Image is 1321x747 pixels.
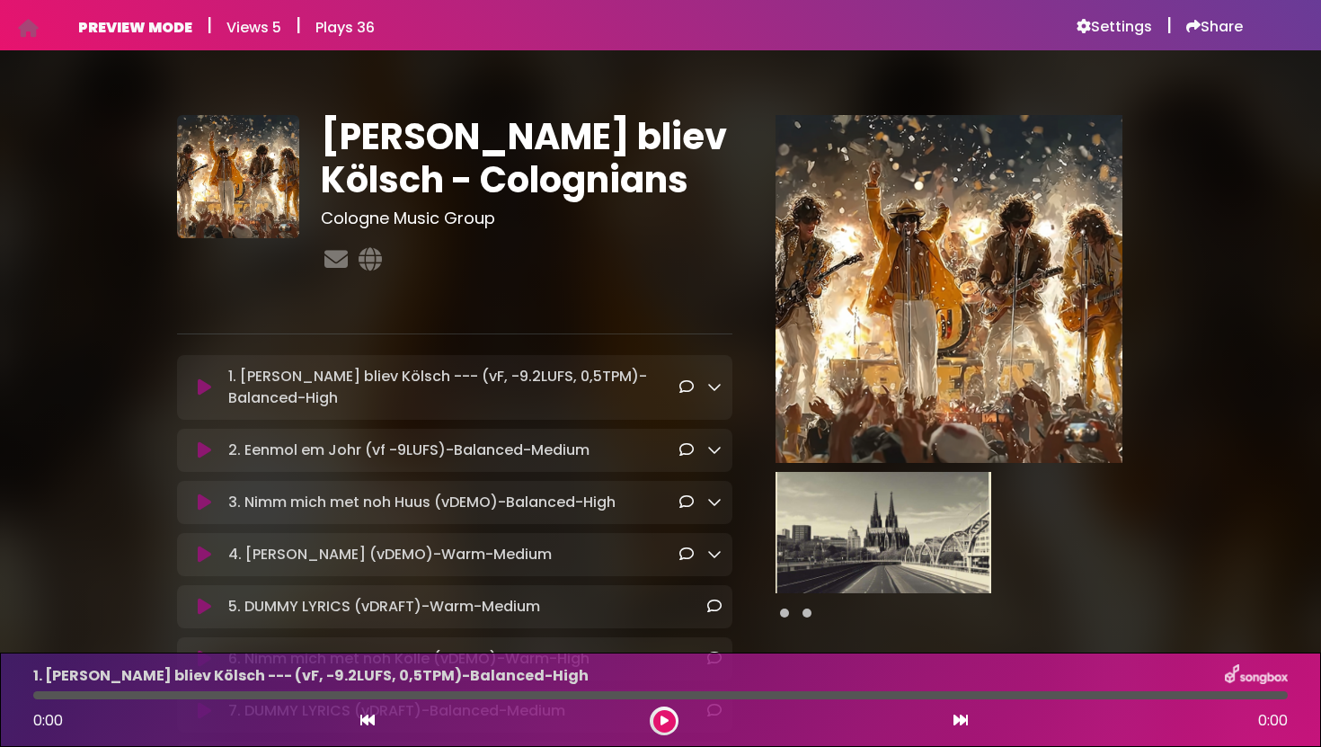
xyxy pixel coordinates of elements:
img: Main Media [776,115,1122,462]
p: 1. [PERSON_NAME] bliev Kölsch --- (vF, -9.2LUFS, 0,5TPM)-Balanced-High [33,665,589,687]
h5: | [1166,14,1172,36]
p: 1. [PERSON_NAME] bliev Kölsch --- (vF, -9.2LUFS, 0,5TPM)-Balanced-High [228,366,678,409]
span: 0:00 [1258,710,1288,732]
h5: | [207,14,212,36]
img: bj9cZIVSFGdJ3k2YEuQL [776,472,991,593]
img: 7CvscnJpT4ZgYQDj5s5A [177,115,299,237]
a: Share [1186,18,1243,36]
span: 0:00 [33,710,63,731]
a: Settings [1077,18,1152,36]
img: songbox-logo-white.png [1225,664,1288,688]
h6: PREVIEW MODE [78,19,192,36]
h6: Views 5 [226,19,281,36]
p: 5. DUMMY LYRICS (vDRAFT)-Warm-Medium [228,596,540,618]
h3: Cologne Music Group [321,209,731,228]
p: 2. Eenmol em Johr (vf -9LUFS)-Balanced-Medium [228,440,590,461]
h1: [PERSON_NAME] bliev Kölsch - Colognians [321,115,731,201]
h6: Plays 36 [315,19,375,36]
p: 3. Nimm mich met noh Huus (vDEMO)-Balanced-High [228,492,616,513]
h5: | [296,14,301,36]
p: 4. [PERSON_NAME] (vDEMO)-Warm-Medium [228,544,552,565]
p: 6. Nimm mich met noh Kölle (vDEMO)-Warm-High [228,648,590,670]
